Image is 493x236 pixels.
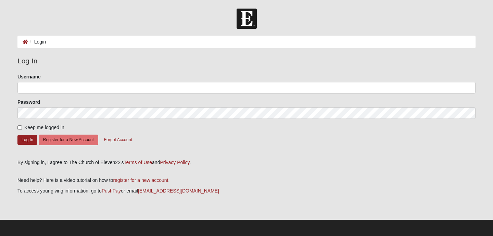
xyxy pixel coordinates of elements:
[160,160,189,165] a: Privacy Policy
[24,125,64,130] span: Keep me logged in
[17,73,41,80] label: Username
[17,135,37,145] button: Log In
[102,188,121,194] a: PushPay
[100,135,137,145] button: Forgot Account
[17,55,476,66] legend: Log In
[237,9,257,29] img: Church of Eleven22 Logo
[17,177,476,184] p: Need help? Here is a video tutorial on how to .
[17,187,476,195] p: To access your giving information, go to or email
[113,177,168,183] a: register for a new account
[17,99,40,105] label: Password
[28,38,46,46] li: Login
[124,160,152,165] a: Terms of Use
[17,159,476,166] div: By signing in, I agree to The Church of Eleven22's and .
[138,188,219,194] a: [EMAIL_ADDRESS][DOMAIN_NAME]
[17,125,22,130] input: Keep me logged in
[39,135,98,145] button: Register for a New Account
